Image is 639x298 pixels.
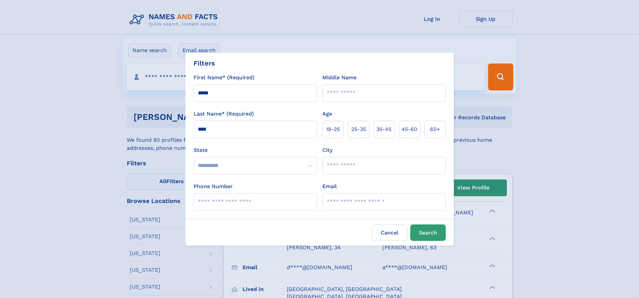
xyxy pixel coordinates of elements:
[322,74,357,82] label: Middle Name
[376,125,391,133] span: 35‑45
[194,182,233,190] label: Phone Number
[194,58,215,68] div: Filters
[194,74,255,82] label: First Name* (Required)
[430,125,440,133] span: 60+
[351,125,366,133] span: 25‑35
[322,182,337,190] label: Email
[326,125,340,133] span: 18‑25
[402,125,417,133] span: 45‑60
[194,146,317,154] label: State
[322,146,332,154] label: City
[410,224,446,241] button: Search
[372,224,408,241] label: Cancel
[194,110,254,118] label: Last Name* (Required)
[322,110,332,118] label: Age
